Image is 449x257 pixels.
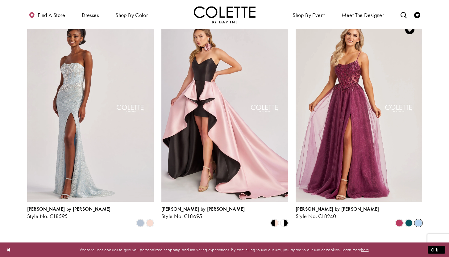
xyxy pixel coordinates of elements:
button: Close Dialog [4,244,14,255]
i: Blush [146,219,154,227]
a: Visit Colette by Daphne Style No. CL8695 Page [161,17,288,201]
span: Style No. CL8240 [296,213,336,220]
span: Find a store [38,12,65,18]
a: Visit Colette by Daphne Style No. CL8595 Page [27,17,154,201]
span: Shop By Event [291,6,326,23]
div: Colette by Daphne Style No. CL8695 [161,206,245,219]
p: Website uses cookies to give you personalized shopping and marketing experiences. By continuing t... [44,246,405,254]
img: Colette by Daphne [194,6,256,23]
i: Spruce [405,219,413,227]
i: Black/White [281,219,288,227]
i: Berry [396,219,403,227]
a: Visit Home Page [194,6,256,23]
span: Style No. CL8595 [27,213,68,220]
i: Ice Blue [137,219,144,227]
a: Add to Wishlist [403,23,416,36]
span: [PERSON_NAME] by [PERSON_NAME] [296,206,379,212]
a: Check Wishlist [413,6,422,23]
button: Submit Dialog [428,246,445,254]
span: Shop by color [115,12,148,18]
div: Colette by Daphne Style No. CL8240 [296,206,379,219]
a: here [361,246,369,253]
a: Toggle search [399,6,408,23]
span: Style No. CL8695 [161,213,202,220]
i: Periwinkle [415,219,422,227]
span: Dresses [82,12,99,18]
span: [PERSON_NAME] by [PERSON_NAME] [161,206,245,212]
span: Shop By Event [293,12,325,18]
i: Black/Blush [271,219,278,227]
span: Shop by color [114,6,149,23]
span: Dresses [80,6,100,23]
span: Meet the designer [342,12,384,18]
a: Find a store [27,6,67,23]
a: Visit Colette by Daphne Style No. CL8240 Page [296,17,422,201]
div: Colette by Daphne Style No. CL8595 [27,206,111,219]
span: [PERSON_NAME] by [PERSON_NAME] [27,206,111,212]
a: Meet the designer [340,6,386,23]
